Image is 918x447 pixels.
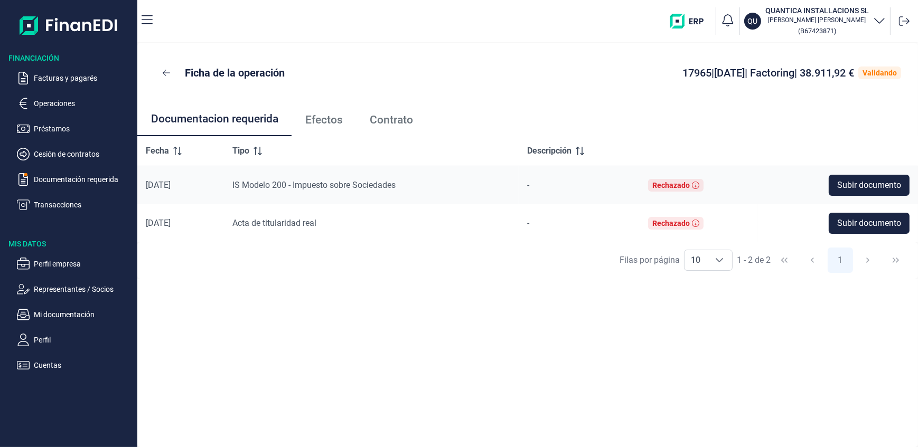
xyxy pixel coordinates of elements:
[356,102,426,137] a: Contrato
[370,115,413,126] span: Contrato
[137,102,292,137] a: Documentacion requerida
[883,248,908,273] button: Last Page
[670,14,711,28] img: erp
[146,218,216,229] div: [DATE]
[17,122,133,135] button: Préstamos
[17,334,133,346] button: Perfil
[17,283,133,296] button: Representantes / Socios
[527,218,529,228] span: -
[34,148,133,160] p: Cesión de contratos
[837,217,901,230] span: Subir documento
[34,258,133,270] p: Perfil empresa
[748,16,758,26] p: QU
[17,148,133,160] button: Cesión de contratos
[34,308,133,321] p: Mi documentación
[17,359,133,372] button: Cuentas
[620,254,680,267] div: Filas por página
[17,308,133,321] button: Mi documentación
[17,72,133,84] button: Facturas y pagarés
[772,248,797,273] button: First Page
[146,145,169,157] span: Fecha
[737,256,771,264] span: 1 - 2 de 2
[17,258,133,270] button: Perfil empresa
[34,122,133,135] p: Préstamos
[17,173,133,186] button: Documentación requerida
[828,248,853,273] button: Page 1
[232,180,396,190] span: IS Modelo 200 - Impuesto sobre Sociedades
[34,173,133,186] p: Documentación requerida
[232,218,316,228] span: Acta de titularidad real
[829,213,910,234] button: Subir documento
[34,97,133,110] p: Operaciones
[765,16,869,24] p: [PERSON_NAME] [PERSON_NAME]
[34,334,133,346] p: Perfil
[292,102,356,137] a: Efectos
[707,250,732,270] div: Choose
[151,113,278,125] span: Documentacion requerida
[744,5,886,37] button: QUQUANTICA INSTALLACIONS SL[PERSON_NAME] [PERSON_NAME](B67423871)
[20,8,118,42] img: Logo de aplicación
[800,248,825,273] button: Previous Page
[652,181,690,189] div: Rechazado
[34,198,133,211] p: Transacciones
[863,69,897,77] div: Validando
[527,180,529,190] span: -
[855,248,880,273] button: Next Page
[34,72,133,84] p: Facturas y pagarés
[34,283,133,296] p: Representantes / Socios
[837,179,901,192] span: Subir documento
[232,145,249,157] span: Tipo
[829,175,910,196] button: Subir documento
[652,219,690,227] div: Rechazado
[185,65,285,80] p: Ficha de la operación
[682,66,854,79] span: 17965 | [DATE] | Factoring | 38.911,92 €
[146,180,216,191] div: [DATE]
[527,145,572,157] span: Descripción
[685,250,707,270] span: 10
[34,359,133,372] p: Cuentas
[305,115,343,126] span: Efectos
[765,5,869,16] h3: QUANTICA INSTALLACIONS SL
[798,27,836,35] small: Copiar cif
[17,198,133,211] button: Transacciones
[17,97,133,110] button: Operaciones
